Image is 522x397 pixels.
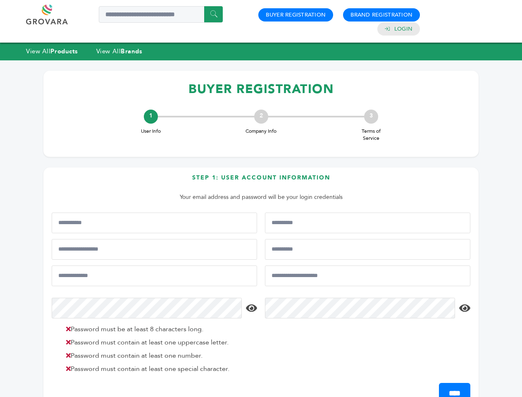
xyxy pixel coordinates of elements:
input: Mobile Phone Number [52,239,257,260]
input: Confirm Password* [265,298,455,318]
div: 3 [364,110,378,124]
li: Password must contain at least one number. [62,351,255,361]
span: User Info [134,128,167,135]
input: Last Name* [265,213,470,233]
input: Job Title* [265,239,470,260]
div: 2 [254,110,268,124]
li: Password must be at least 8 characters long. [62,324,255,334]
a: Brand Registration [350,11,412,19]
h3: Step 1: User Account Information [52,174,470,188]
p: Your email address and password will be your login credentials [56,192,466,202]
strong: Brands [121,47,142,55]
span: Company Info [245,128,278,135]
a: View AllBrands [96,47,143,55]
a: Login [394,25,412,33]
li: Password must contain at least one uppercase letter. [62,337,255,347]
input: First Name* [52,213,257,233]
input: Confirm Email Address* [265,265,470,286]
a: View AllProducts [26,47,78,55]
li: Password must contain at least one special character. [62,364,255,374]
input: Search a product or brand... [99,6,223,23]
span: Terms of Service [355,128,388,142]
strong: Products [50,47,78,55]
input: Email Address* [52,265,257,286]
input: Password* [52,298,242,318]
h1: BUYER REGISTRATION [52,77,470,101]
div: 1 [144,110,158,124]
a: Buyer Registration [266,11,326,19]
